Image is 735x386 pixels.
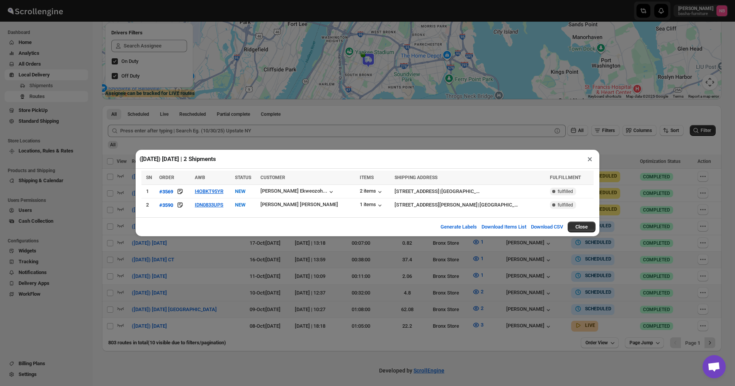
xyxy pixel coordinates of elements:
[260,175,285,180] span: CUSTOMER
[395,188,546,195] div: |
[395,201,478,209] div: [STREET_ADDRESS][PERSON_NAME]
[195,188,223,194] button: I4OBKT95YR
[441,188,480,195] div: [GEOGRAPHIC_DATA][PERSON_NAME]
[558,202,573,208] span: fulfilled
[260,188,327,194] div: [PERSON_NAME] Ekweozoh...
[146,175,152,180] span: SN
[395,175,437,180] span: SHIPPING ADDRESS
[550,175,581,180] span: FULFILLMENT
[159,202,173,208] div: #3590
[395,188,439,195] div: [STREET_ADDRESS]
[159,189,173,195] div: #3569
[703,355,726,378] div: Open chat
[477,219,531,235] button: Download Items List
[480,201,518,209] div: [GEOGRAPHIC_DATA]
[360,188,384,196] button: 2 items
[260,201,382,207] div: [PERSON_NAME] [PERSON_NAME] [PERSON_NAME]...
[568,222,595,232] button: Close
[395,201,546,209] div: |
[235,188,245,194] span: NEW
[260,188,335,196] button: [PERSON_NAME] Ekweozoh...
[360,175,374,180] span: ITEMS
[235,175,251,180] span: STATUS
[526,219,568,235] button: Download CSV
[159,188,173,195] button: #3569
[558,188,573,195] span: fulfilled
[159,201,173,209] button: #3590
[584,154,595,164] button: ×
[195,175,205,180] span: AWB
[260,201,338,209] button: [PERSON_NAME] [PERSON_NAME] [PERSON_NAME]...
[159,175,174,180] span: ORDER
[140,155,216,163] h2: ([DATE]) [DATE] | 2 Shipments
[141,198,157,212] td: 2
[235,202,245,208] span: NEW
[436,219,481,235] button: Generate Labels
[360,201,384,209] button: 1 items
[195,202,223,208] button: IDN0833UPS
[141,185,157,198] td: 1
